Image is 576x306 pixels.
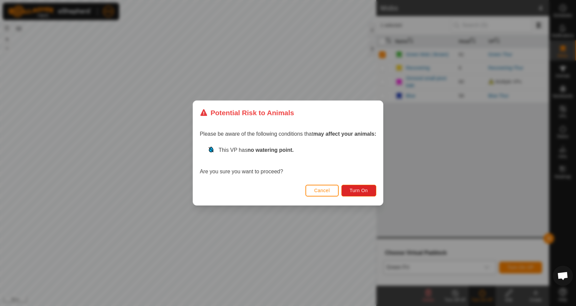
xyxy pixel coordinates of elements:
strong: no watering point. [247,147,294,153]
button: Turn On [341,185,376,196]
strong: may affect your animals: [313,131,376,137]
span: Please be aware of the following conditions that [200,131,376,137]
div: Potential Risk to Animals [200,107,294,118]
span: Turn On [350,188,368,193]
a: Open chat [553,266,573,286]
button: Cancel [305,185,339,196]
span: Cancel [314,188,330,193]
div: Are you sure you want to proceed? [200,146,376,176]
span: This VP has [219,147,294,153]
